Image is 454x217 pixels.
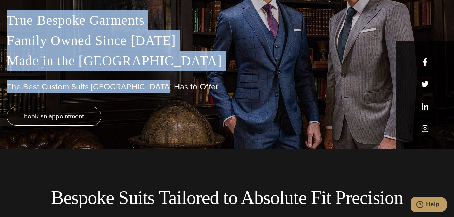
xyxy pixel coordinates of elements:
[7,10,447,71] p: True Bespoke Garments Family Owned Since [DATE] Made in the [GEOGRAPHIC_DATA]
[7,187,447,209] h2: Bespoke Suits Tailored to Absolute Fit Precision
[7,82,447,92] h1: The Best Custom Suits [GEOGRAPHIC_DATA] Has to Offer
[24,111,84,121] span: book an appointment
[411,197,447,214] iframe: Opens a widget where you can chat to one of our agents
[7,107,101,126] a: book an appointment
